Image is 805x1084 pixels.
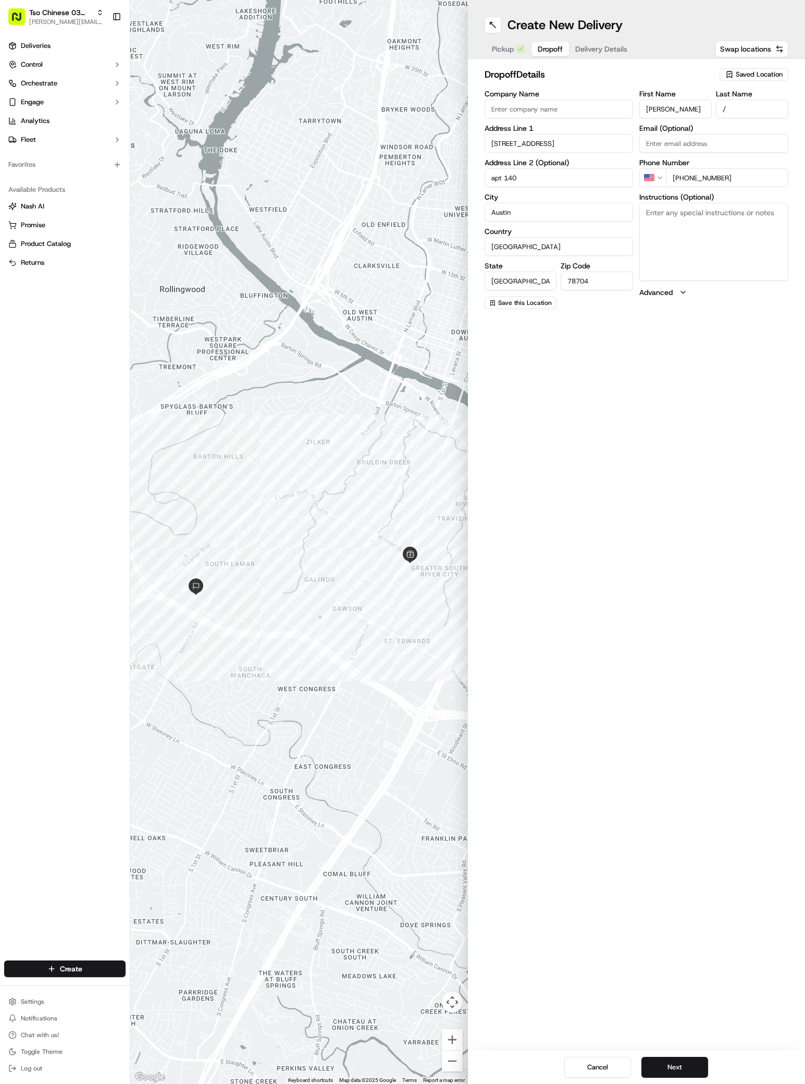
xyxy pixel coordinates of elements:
button: Zoom out [442,1051,463,1071]
span: [DATE] [145,190,166,198]
a: Deliveries [4,38,126,54]
button: Swap locations [715,41,788,57]
button: Nash AI [4,198,126,215]
span: Delivery Details [575,44,627,54]
button: Control [4,56,126,73]
span: Control [21,60,43,69]
div: 📗 [10,234,19,242]
input: Enter first name [639,100,712,118]
span: Deliveries [21,41,51,51]
span: Settings [21,997,44,1006]
img: 1736555255976-a54dd68f-1ca7-489b-9aae-adbdc363a1c4 [10,100,29,118]
button: Chat with us! [4,1028,126,1042]
button: Settings [4,994,126,1009]
span: Notifications [21,1014,57,1023]
span: • [139,190,143,198]
label: Address Line 2 (Optional) [485,159,634,166]
a: Analytics [4,113,126,129]
span: • [86,162,90,170]
span: [PERSON_NAME] (Store Manager) [32,190,137,198]
input: Enter company name [485,100,634,118]
label: Last Name [716,90,788,97]
span: Saved Location [736,70,783,79]
input: Enter country [485,237,634,256]
label: Company Name [485,90,634,97]
span: Dropoff [538,44,563,54]
span: Orchestrate [21,79,57,88]
button: Product Catalog [4,236,126,252]
button: Orchestrate [4,75,126,92]
button: Keyboard shortcuts [288,1077,333,1084]
label: City [485,193,634,201]
button: Engage [4,94,126,110]
button: Cancel [564,1057,631,1078]
label: First Name [639,90,712,97]
a: Nash AI [8,202,121,211]
input: Enter phone number [666,168,788,187]
button: [PERSON_NAME][EMAIL_ADDRESS][DOMAIN_NAME] [29,18,104,26]
label: Country [485,228,634,235]
button: Tso Chinese 03 TsoCo[PERSON_NAME][EMAIL_ADDRESS][DOMAIN_NAME] [4,4,108,29]
button: Returns [4,254,126,271]
label: Address Line 1 [485,125,634,132]
img: 8571987876998_91fb9ceb93ad5c398215_72.jpg [22,100,41,118]
div: Past conversations [10,135,70,144]
span: Returns [21,258,44,267]
button: Map camera controls [442,992,463,1013]
span: Swap locations [720,44,771,54]
label: Zip Code [561,262,633,269]
span: Log out [21,1064,42,1073]
span: Analytics [21,116,49,126]
span: API Documentation [98,233,167,243]
span: Knowledge Base [21,233,80,243]
button: Start new chat [177,103,190,115]
label: Instructions (Optional) [639,193,788,201]
a: Open this area in Google Maps (opens a new window) [133,1070,167,1084]
label: Email (Optional) [639,125,788,132]
img: Nash [10,10,31,31]
label: State [485,262,557,269]
span: Chat with us! [21,1031,59,1039]
a: Report a map error [423,1077,465,1083]
button: Save this Location [485,297,556,309]
input: Enter zip code [561,272,633,290]
img: Google [133,1070,167,1084]
div: We're available if you need us! [47,110,143,118]
div: Available Products [4,181,126,198]
span: Map data ©2025 Google [339,1077,396,1083]
span: Nash AI [21,202,44,211]
button: Promise [4,217,126,233]
div: Start new chat [47,100,171,110]
div: 💻 [88,234,96,242]
span: Create [60,964,82,974]
input: Enter state [485,272,557,290]
span: Save this Location [498,299,552,307]
button: Fleet [4,131,126,148]
button: See all [162,133,190,146]
span: Engage [21,97,44,107]
label: Phone Number [639,159,788,166]
img: 1736555255976-a54dd68f-1ca7-489b-9aae-adbdc363a1c4 [21,162,29,170]
button: Create [4,960,126,977]
div: Favorites [4,156,126,173]
button: Notifications [4,1011,126,1026]
button: Tso Chinese 03 TsoCo [29,7,92,18]
img: Charles Folsom [10,152,27,168]
a: Terms (opens in new tab) [402,1077,417,1083]
button: Advanced [639,287,788,298]
input: Enter city [485,203,634,221]
button: Next [641,1057,708,1078]
input: Got a question? Start typing here... [27,67,188,78]
button: Log out [4,1061,126,1076]
input: Enter last name [716,100,788,118]
h2: dropoff Details [485,67,714,82]
button: Saved Location [720,67,788,82]
span: Toggle Theme [21,1048,63,1056]
span: [DATE] [92,162,114,170]
button: Toggle Theme [4,1044,126,1059]
span: [PERSON_NAME] [32,162,84,170]
label: Advanced [639,287,673,298]
input: Apartment, suite, unit, etc. [485,168,634,187]
a: Powered byPylon [73,258,126,266]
